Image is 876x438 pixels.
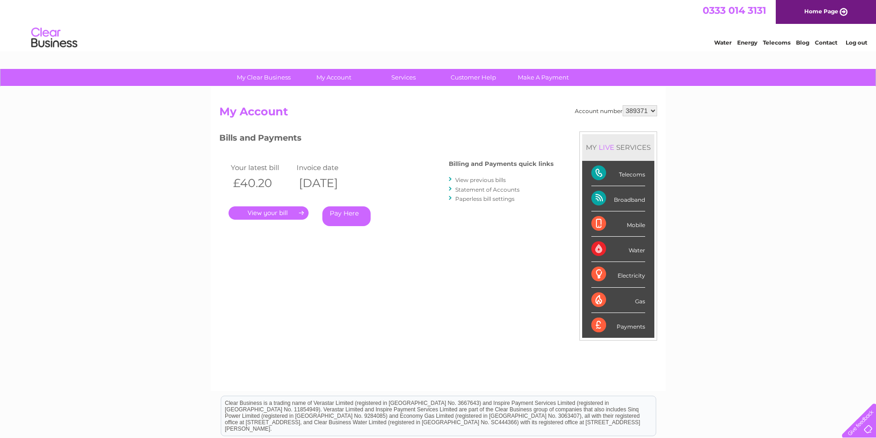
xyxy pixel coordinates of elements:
[591,237,645,262] div: Water
[455,195,515,202] a: Paperless bill settings
[221,5,656,45] div: Clear Business is a trading name of Verastar Limited (registered in [GEOGRAPHIC_DATA] No. 3667643...
[591,161,645,186] div: Telecoms
[229,206,309,220] a: .
[322,206,371,226] a: Pay Here
[455,186,520,193] a: Statement of Accounts
[435,69,511,86] a: Customer Help
[229,161,295,174] td: Your latest bill
[219,131,554,148] h3: Bills and Payments
[737,39,757,46] a: Energy
[31,24,78,52] img: logo.png
[229,174,295,193] th: £40.20
[455,176,506,183] a: View previous bills
[591,313,645,338] div: Payments
[219,105,657,123] h2: My Account
[591,186,645,211] div: Broadband
[296,69,372,86] a: My Account
[846,39,867,46] a: Log out
[575,105,657,116] div: Account number
[366,69,441,86] a: Services
[714,39,732,46] a: Water
[796,39,809,46] a: Blog
[505,69,581,86] a: Make A Payment
[226,69,302,86] a: My Clear Business
[703,5,766,16] a: 0333 014 3131
[582,134,654,160] div: MY SERVICES
[597,143,616,152] div: LIVE
[449,160,554,167] h4: Billing and Payments quick links
[294,161,361,174] td: Invoice date
[815,39,837,46] a: Contact
[591,262,645,287] div: Electricity
[591,288,645,313] div: Gas
[591,211,645,237] div: Mobile
[294,174,361,193] th: [DATE]
[763,39,790,46] a: Telecoms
